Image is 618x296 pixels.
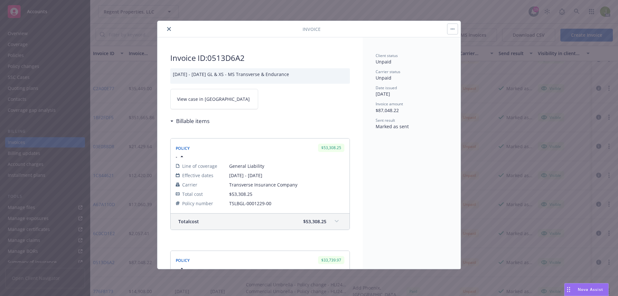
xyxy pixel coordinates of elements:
button: Nova Assist [564,283,609,296]
span: Client status [376,53,398,58]
a: View case in [GEOGRAPHIC_DATA] [170,89,258,109]
button: - [176,265,185,272]
span: - [176,265,177,272]
span: General Liability [229,163,344,169]
span: Policy [176,146,190,151]
span: TSLBGL-0001229-00 [229,200,344,207]
div: $33,739.97 [318,256,344,264]
span: Total cost [182,191,203,197]
span: Sent result [376,118,395,123]
span: Unpaid [376,59,391,65]
span: View case in [GEOGRAPHIC_DATA] [177,96,250,102]
h3: Billable items [176,117,210,125]
div: $53,308.25 [318,144,344,152]
div: Billable items [170,117,210,125]
span: Policy [176,258,190,263]
div: Drag to move [565,283,573,296]
span: Marked as sent [376,123,409,129]
span: Nova Assist [578,287,603,292]
span: Invoice amount [376,101,403,107]
div: Totalcost$53,308.25 [171,214,350,230]
div: [DATE] - [DATE] GL & XS - MS Transverse & Endurance [170,68,350,84]
button: - [176,153,185,160]
span: - [176,153,177,160]
span: [DATE] [376,91,390,97]
span: Unpaid [376,75,391,81]
button: close [165,25,173,33]
span: $53,308.25 [229,191,252,197]
span: Transverse Insurance Company [229,181,344,188]
span: Policy number [182,200,213,207]
span: Effective dates [182,172,213,179]
span: Total cost [178,218,199,225]
span: [DATE] - [DATE] [229,172,344,179]
span: Line of coverage [182,163,217,169]
span: Invoice [303,26,321,33]
span: $53,308.25 [303,218,326,225]
span: Date issued [376,85,397,91]
span: $87,048.22 [376,107,399,113]
span: Carrier status [376,69,400,74]
span: Carrier [182,181,197,188]
h2: Invoice ID: 0513D6A2 [170,53,350,63]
